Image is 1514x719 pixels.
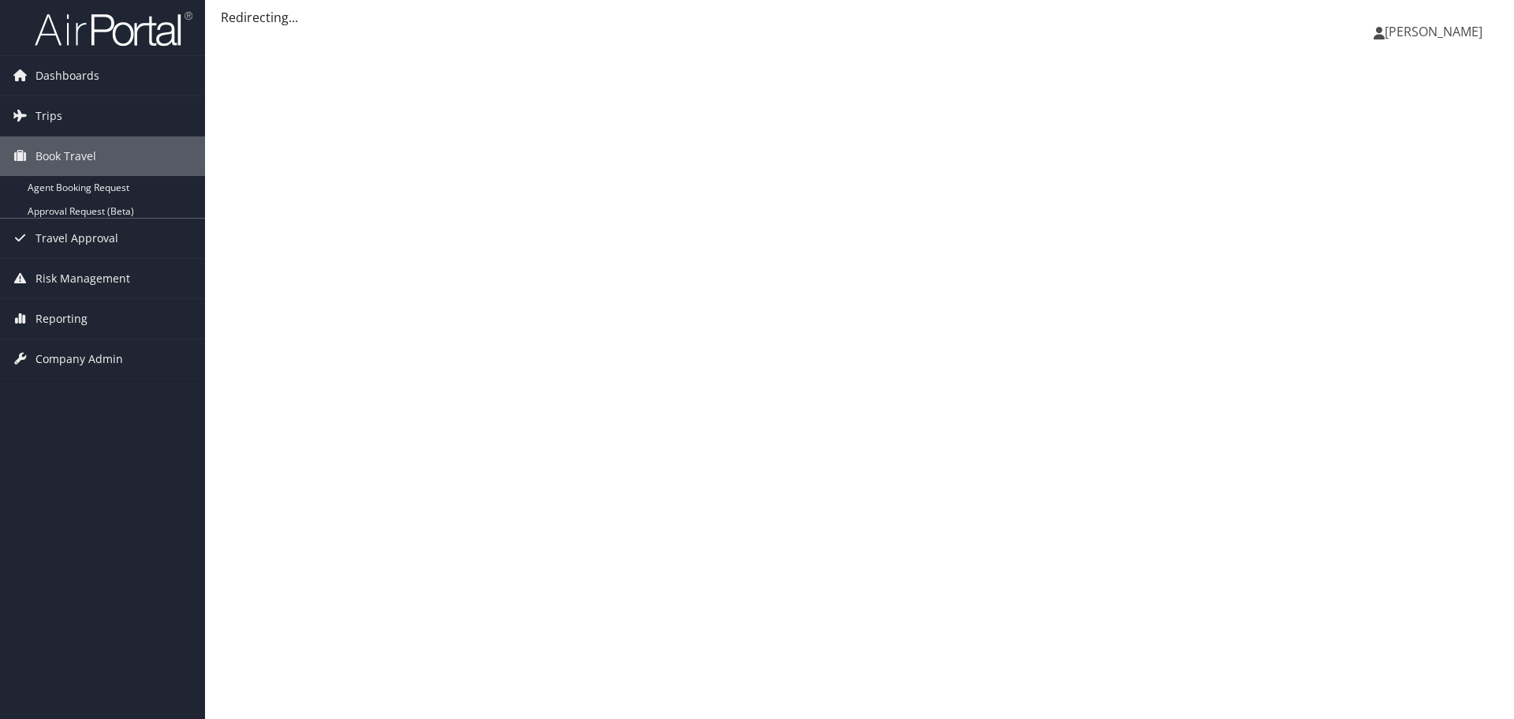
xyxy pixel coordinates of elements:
img: airportal-logo.png [35,10,192,47]
span: Dashboards [35,56,99,95]
span: Book Travel [35,137,96,176]
a: [PERSON_NAME] [1374,8,1498,55]
div: Redirecting... [221,8,1498,27]
span: Trips [35,96,62,136]
span: Company Admin [35,339,123,379]
span: Reporting [35,299,88,339]
span: Risk Management [35,259,130,298]
span: [PERSON_NAME] [1385,23,1482,40]
span: Travel Approval [35,219,118,258]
